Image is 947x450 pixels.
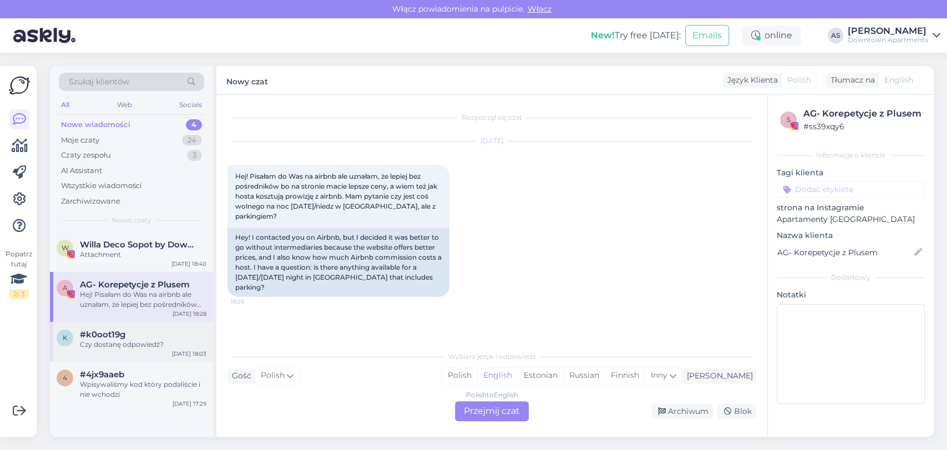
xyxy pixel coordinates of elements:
[80,250,206,260] div: Attachment
[777,167,925,179] p: Tagi klienta
[63,284,68,292] span: A
[777,150,925,160] div: Informacje o kliencie
[61,150,111,161] div: Czaty zespołu
[848,36,928,44] div: Downtown Apartments
[227,352,756,362] div: Wybierz język i odpowiedz
[848,27,940,44] a: [PERSON_NAME]Downtown Apartments
[63,333,68,342] span: k
[803,107,921,120] div: AG- Korepetycje z Plusem
[171,260,206,268] div: [DATE] 18:40
[187,150,202,161] div: 3
[182,135,202,146] div: 24
[777,230,925,241] p: Nazwa klienta
[227,370,251,382] div: Gość
[777,289,925,301] p: Notatki
[9,75,30,96] img: Askly Logo
[112,215,151,225] span: Nowe czaty
[173,310,206,318] div: [DATE] 18:28
[518,367,563,384] div: Estonian
[80,330,125,340] span: #k0oot19g
[466,390,518,400] div: Polish to English
[61,135,99,146] div: Moje czaty
[777,214,925,225] p: Apartamenty [GEOGRAPHIC_DATA]
[848,27,928,36] div: [PERSON_NAME]
[682,370,753,382] div: [PERSON_NAME]
[173,400,206,408] div: [DATE] 17:29
[787,115,791,124] span: s
[186,119,202,130] div: 4
[261,370,285,382] span: Polish
[9,289,29,299] div: 2 / 3
[477,367,518,384] div: English
[80,370,124,380] span: #4jx9aaeb
[80,340,206,350] div: Czy dostanę odpowiedź?
[80,380,206,400] div: Wpisywaliśmy kod który podaliście i nie wchodzi
[231,297,272,306] span: 18:28
[63,373,67,382] span: 4
[826,74,875,86] div: Tłumacz na
[59,98,72,112] div: All
[227,136,756,146] div: [DATE]
[455,401,529,421] div: Przejmij czat
[227,113,756,123] div: Rozpoczął się czat
[605,367,645,384] div: Finnish
[828,28,843,43] div: AS
[651,404,713,419] div: Archiwum
[442,367,477,384] div: Polish
[62,244,69,252] span: W
[227,228,449,297] div: Hey! I contacted you on Airbnb, but I decided it was better to go without intermediaries because ...
[777,246,912,259] input: Dodaj nazwę
[235,172,440,220] span: Hej! Pisałam do Was na airbnb ale uznałam, że lepiej bez pośredników bo na stronie macie lepsze c...
[9,249,29,299] div: Popatrz tutaj
[115,98,134,112] div: Web
[723,74,778,86] div: Język Klienta
[591,30,615,41] b: New!
[80,290,206,310] div: Hej! Pisałam do Was na airbnb ale uznałam, że lepiej bez pośredników bo na stronie macie lepsze c...
[563,367,605,384] div: Russian
[61,196,120,207] div: Zarchiwizowane
[777,272,925,282] div: Dodatkowy
[524,4,555,14] span: Włącz
[591,29,681,42] div: Try free [DATE]:
[777,202,925,214] p: strona na Instagramie
[777,181,925,198] input: Dodać etykietę
[172,350,206,358] div: [DATE] 18:03
[803,120,921,133] div: # ss39xqy6
[61,180,142,191] div: Wszystkie wiadomości
[69,76,129,88] span: Szukaj klientów
[787,74,811,86] span: Polish
[61,119,130,130] div: Nowe wiadomości
[717,404,756,419] div: Blok
[80,280,190,290] span: AG- Korepetycje z Plusem
[884,74,913,86] span: English
[80,240,195,250] span: Willa Deco Sopot by Downtown Apartments
[177,98,204,112] div: Socials
[651,370,667,380] span: Inny
[742,26,801,45] div: online
[226,73,268,88] label: Nowy czat
[685,25,729,46] button: Emails
[61,165,102,176] div: AI Assistant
